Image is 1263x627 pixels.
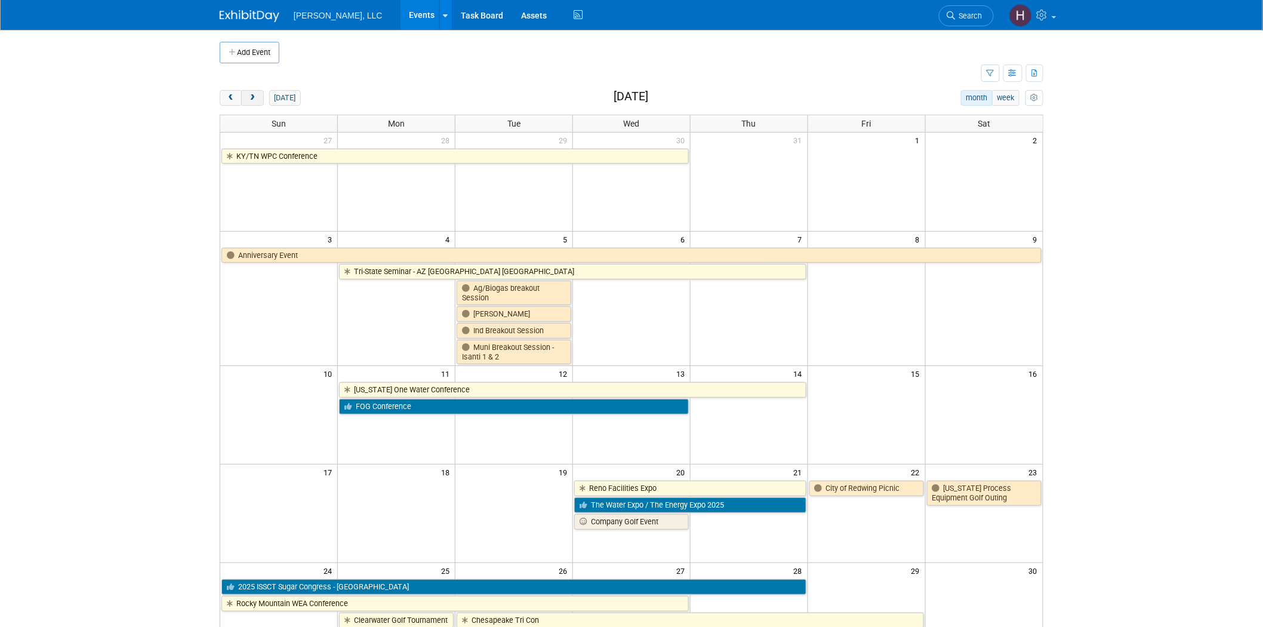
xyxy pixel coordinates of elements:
[457,281,571,305] a: Ag/Biogas breakout Session
[1032,232,1043,247] span: 9
[675,366,690,381] span: 13
[220,90,242,106] button: prev
[1028,563,1043,578] span: 30
[1028,465,1043,480] span: 23
[322,366,337,381] span: 10
[444,232,455,247] span: 4
[339,399,689,414] a: FOG Conference
[809,481,924,496] a: City of Redwing Picnic
[614,90,648,103] h2: [DATE]
[675,563,690,578] span: 27
[1032,133,1043,147] span: 2
[221,248,1042,263] a: Anniversary Event
[269,90,301,106] button: [DATE]
[939,5,994,26] a: Search
[1009,4,1032,27] img: Hannah Mulholland
[221,596,689,611] a: Rocky Mountain WEA Conference
[961,90,993,106] button: month
[221,579,806,595] a: 2025 ISSCT Sugar Congress - [GEOGRAPHIC_DATA]
[388,119,405,128] span: Mon
[294,11,383,20] span: [PERSON_NAME], LLC
[557,465,572,480] span: 19
[1025,90,1043,106] button: myCustomButton
[910,563,925,578] span: 29
[910,465,925,480] span: 22
[914,232,925,247] span: 8
[322,563,337,578] span: 24
[557,563,572,578] span: 26
[574,497,806,513] a: The Water Expo / The Energy Expo 2025
[574,481,806,496] a: Reno Facilities Expo
[241,90,263,106] button: next
[562,232,572,247] span: 5
[910,366,925,381] span: 15
[507,119,520,128] span: Tue
[793,465,808,480] span: 21
[793,563,808,578] span: 28
[457,340,571,364] a: Muni Breakout Session - Isanti 1 & 2
[862,119,871,128] span: Fri
[220,10,279,22] img: ExhibitDay
[675,133,690,147] span: 30
[793,366,808,381] span: 14
[679,232,690,247] span: 6
[742,119,756,128] span: Thu
[220,42,279,63] button: Add Event
[440,563,455,578] span: 25
[440,465,455,480] span: 18
[978,119,990,128] span: Sat
[339,382,806,398] a: [US_STATE] One Water Conference
[457,323,571,339] a: Ind Breakout Session
[557,133,572,147] span: 29
[955,11,982,20] span: Search
[1030,94,1038,102] i: Personalize Calendar
[440,366,455,381] span: 11
[927,481,1042,505] a: [US_STATE] Process Equipment Golf Outing
[272,119,286,128] span: Sun
[992,90,1019,106] button: week
[557,366,572,381] span: 12
[1028,366,1043,381] span: 16
[797,232,808,247] span: 7
[322,465,337,480] span: 17
[440,133,455,147] span: 28
[793,133,808,147] span: 31
[326,232,337,247] span: 3
[914,133,925,147] span: 1
[221,149,689,164] a: KY/TN WPC Conference
[675,465,690,480] span: 20
[574,514,689,530] a: Company Golf Event
[623,119,639,128] span: Wed
[339,264,806,279] a: Tri-State Seminar - AZ [GEOGRAPHIC_DATA] [GEOGRAPHIC_DATA]
[322,133,337,147] span: 27
[457,306,571,322] a: [PERSON_NAME]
